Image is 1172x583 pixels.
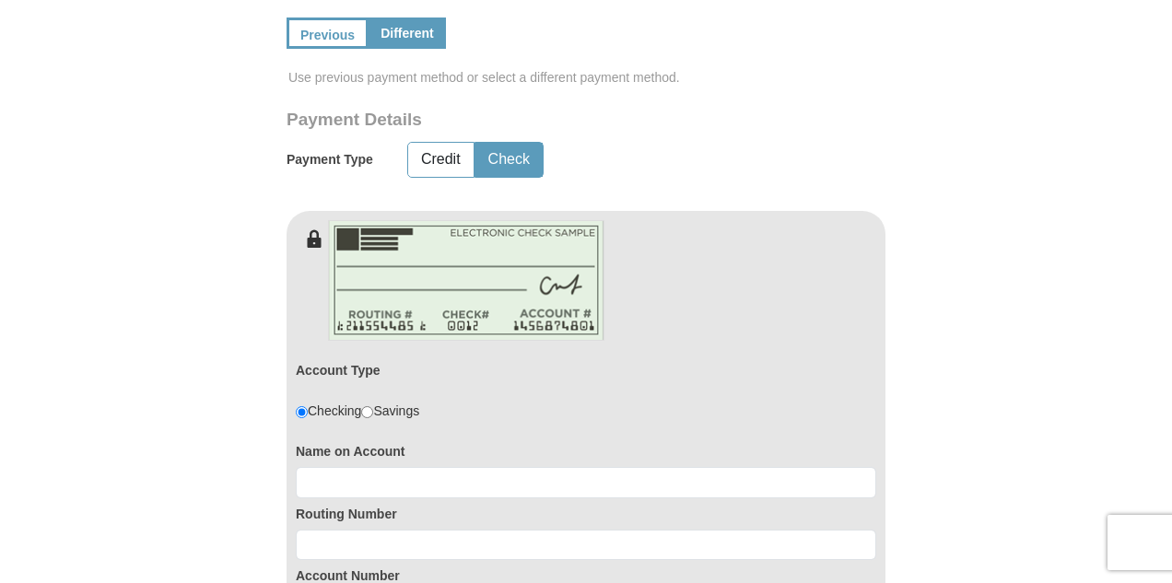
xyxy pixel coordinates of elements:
[369,17,446,49] a: Different
[287,17,369,49] a: Previous
[296,505,876,523] label: Routing Number
[296,361,381,379] label: Account Type
[475,143,543,177] button: Check
[296,402,419,420] div: Checking Savings
[328,220,604,341] img: check-en.png
[408,143,474,177] button: Credit
[287,110,756,131] h3: Payment Details
[287,152,373,168] h5: Payment Type
[296,442,876,461] label: Name on Account
[288,68,887,87] span: Use previous payment method or select a different payment method.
